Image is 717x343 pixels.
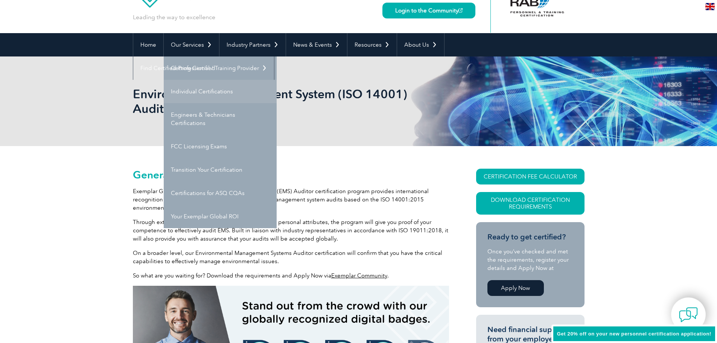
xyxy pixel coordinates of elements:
[487,247,573,272] p: Once you’ve checked and met the requirements, register your details and Apply Now at
[133,56,274,80] a: Find Certified Professional / Training Provider
[164,158,277,181] a: Transition Your Certification
[331,272,387,279] a: Exemplar Community
[164,103,277,135] a: Engineers & Technicians Certifications
[487,232,573,242] h3: Ready to get certified?
[397,33,444,56] a: About Us
[133,271,449,280] p: So what are you waiting for? Download the requirements and Apply Now via .
[133,249,449,265] p: On a broader level, our Environmental Management Systems Auditor certification will confirm that ...
[164,135,277,158] a: FCC Licensing Exams
[382,3,475,18] a: Login to the Community
[219,33,286,56] a: Industry Partners
[476,169,585,184] a: CERTIFICATION FEE CALCULATOR
[164,33,219,56] a: Our Services
[679,305,698,324] img: contact-chat.png
[557,331,711,337] span: Get 20% off on your new personnel certification application!
[133,33,163,56] a: Home
[133,87,422,116] h1: Environmental Management System (ISO 14001) Auditor
[347,33,397,56] a: Resources
[164,181,277,205] a: Certifications for ASQ CQAs
[487,280,544,296] a: Apply Now
[133,13,215,21] p: Leading the way to excellence
[133,218,449,243] p: Through extensive examination of your knowledge and personal attributes, the program will give yo...
[286,33,347,56] a: News & Events
[164,205,277,228] a: Your Exemplar Global ROI
[458,8,463,12] img: open_square.png
[476,192,585,215] a: Download Certification Requirements
[133,169,449,181] h2: General Overview
[164,80,277,103] a: Individual Certifications
[133,187,449,212] p: Exemplar Global’s Environmental Management System (EMS) Auditor certification program provides in...
[705,3,715,10] img: en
